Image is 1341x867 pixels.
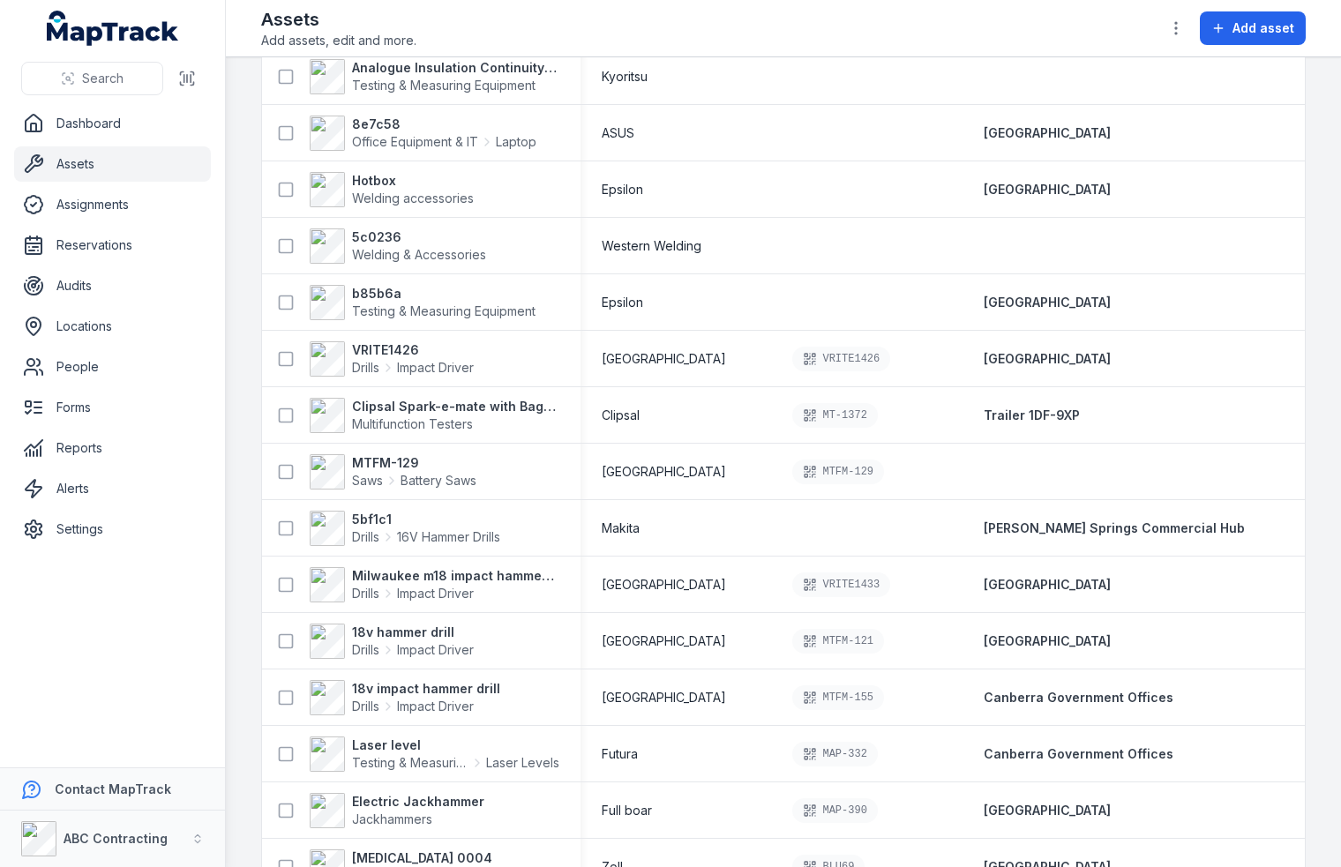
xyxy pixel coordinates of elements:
[310,454,476,490] a: MTFM-129SawsBattery Saws
[261,7,416,32] h2: Assets
[984,350,1111,368] a: [GEOGRAPHIC_DATA]
[14,187,211,222] a: Assignments
[352,116,536,133] strong: 8e7c58
[602,350,726,368] span: [GEOGRAPHIC_DATA]
[792,460,884,484] div: MTFM-129
[486,754,559,772] span: Laser Levels
[352,398,559,415] strong: Clipsal Spark-e-mate with Bags & Accessories
[352,172,474,190] strong: Hotbox
[984,745,1173,763] a: Canberra Government Offices
[310,285,536,320] a: b85b6aTesting & Measuring Equipment
[792,798,877,823] div: MAP-390
[602,576,726,594] span: [GEOGRAPHIC_DATA]
[602,68,648,86] span: Kyoritsu
[397,698,474,715] span: Impact Driver
[984,803,1111,818] span: [GEOGRAPHIC_DATA]
[602,294,643,311] span: Epsilon
[401,472,476,490] span: Battery Saws
[984,746,1173,761] span: Canberra Government Offices
[21,62,163,95] button: Search
[984,407,1080,422] span: Trailer 1DF-9XP
[397,641,474,659] span: Impact Driver
[984,182,1111,197] span: [GEOGRAPHIC_DATA]
[602,802,652,819] span: Full boar
[310,736,559,772] a: Laser levelTesting & Measuring EquipmentLaser Levels
[984,632,1111,650] a: [GEOGRAPHIC_DATA]
[352,303,536,318] span: Testing & Measuring Equipment
[352,341,474,359] strong: VRITE1426
[14,228,211,263] a: Reservations
[47,11,179,46] a: MapTrack
[602,745,638,763] span: Futura
[352,78,536,93] span: Testing & Measuring Equipment
[792,685,884,710] div: MTFM-155
[55,781,171,796] strong: Contact MapTrack
[310,341,474,377] a: VRITE1426DrillsImpact Driver
[14,106,211,141] a: Dashboard
[984,690,1173,705] span: Canberra Government Offices
[984,520,1245,535] span: [PERSON_NAME] Springs Commercial Hub
[352,359,379,377] span: Drills
[352,511,500,528] strong: 5bf1c1
[984,181,1111,198] a: [GEOGRAPHIC_DATA]
[602,463,726,481] span: [GEOGRAPHIC_DATA]
[1232,19,1294,37] span: Add asset
[984,294,1111,311] a: [GEOGRAPHIC_DATA]
[352,247,486,262] span: Welding & Accessories
[310,228,486,264] a: 5c0236Welding & Accessories
[352,680,500,698] strong: 18v impact hammer drill
[310,116,536,151] a: 8e7c58Office Equipment & ITLaptop
[14,390,211,425] a: Forms
[310,511,500,546] a: 5bf1c1Drills16V Hammer Drills
[352,736,559,754] strong: Laser level
[14,430,211,466] a: Reports
[984,633,1111,648] span: [GEOGRAPHIC_DATA]
[602,407,640,424] span: Clipsal
[352,698,379,715] span: Drills
[352,285,536,303] strong: b85b6a
[984,577,1111,592] span: [GEOGRAPHIC_DATA]
[310,59,559,94] a: Analogue Insulation Continuity TesterTesting & Measuring Equipment
[14,146,211,182] a: Assets
[397,585,474,602] span: Impact Driver
[352,454,476,472] strong: MTFM-129
[984,351,1111,366] span: [GEOGRAPHIC_DATA]
[261,32,416,49] span: Add assets, edit and more.
[352,416,473,431] span: Multifunction Testers
[352,585,379,602] span: Drills
[14,349,211,385] a: People
[352,567,559,585] strong: Milwaukee m18 impact hammer drill
[310,172,474,207] a: HotboxWelding accessories
[352,191,474,206] span: Welding accessories
[602,689,726,706] span: [GEOGRAPHIC_DATA]
[792,347,890,371] div: VRITE1426
[310,793,484,828] a: Electric JackhammerJackhammers
[984,689,1173,706] a: Canberra Government Offices
[352,528,379,546] span: Drills
[984,295,1111,310] span: [GEOGRAPHIC_DATA]
[984,519,1245,537] a: [PERSON_NAME] Springs Commercial Hub
[602,632,726,650] span: [GEOGRAPHIC_DATA]
[352,641,379,659] span: Drills
[496,133,536,151] span: Laptop
[602,124,634,142] span: ASUS
[352,59,559,77] strong: Analogue Insulation Continuity Tester
[310,680,500,715] a: 18v impact hammer drillDrillsImpact Driver
[352,793,484,811] strong: Electric Jackhammer
[310,624,474,659] a: 18v hammer drillDrillsImpact Driver
[14,471,211,506] a: Alerts
[310,567,559,602] a: Milwaukee m18 impact hammer drillDrillsImpact Driver
[397,359,474,377] span: Impact Driver
[792,742,877,766] div: MAP-332
[352,624,474,641] strong: 18v hammer drill
[984,125,1111,140] span: [GEOGRAPHIC_DATA]
[602,237,701,255] span: Western Welding
[64,831,168,846] strong: ABC Contracting
[984,576,1111,594] a: [GEOGRAPHIC_DATA]
[352,811,432,826] span: Jackhammers
[352,133,478,151] span: Office Equipment & IT
[14,512,211,547] a: Settings
[14,268,211,303] a: Audits
[352,472,383,490] span: Saws
[352,754,468,772] span: Testing & Measuring Equipment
